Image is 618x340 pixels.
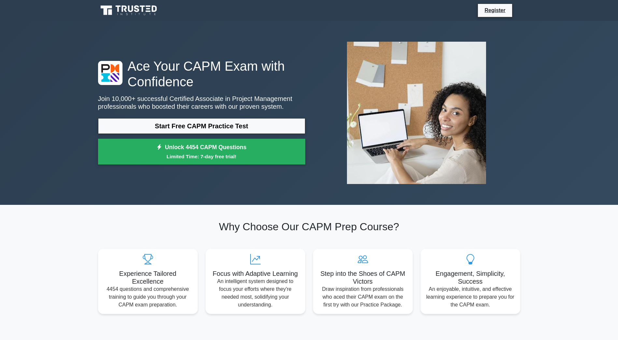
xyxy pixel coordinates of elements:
h1: Ace Your CAPM Exam with Confidence [98,58,305,90]
p: An intelligent system designed to focus your efforts where they're needed most, solidifying your ... [211,277,300,309]
h5: Experience Tailored Excellence [103,270,193,285]
p: Join 10,000+ successful Certified Associate in Project Management professionals who boosted their... [98,95,305,110]
a: Register [481,6,509,14]
h5: Focus with Adaptive Learning [211,270,300,277]
p: An enjoyable, intuitive, and effective learning experience to prepare you for the CAPM exam. [426,285,515,309]
h5: Engagement, Simplicity, Success [426,270,515,285]
p: Draw inspiration from professionals who aced their CAPM exam on the first try with our Practice P... [318,285,408,309]
a: Start Free CAPM Practice Test [98,118,305,134]
h5: Step into the Shoes of CAPM Victors [318,270,408,285]
a: Unlock 4454 CAPM QuestionsLimited Time: 7-day free trial! [98,139,305,165]
h2: Why Choose Our CAPM Prep Course? [98,220,520,233]
small: Limited Time: 7-day free trial! [106,153,297,160]
p: 4454 questions and comprehensive training to guide you through your CAPM exam preparation. [103,285,193,309]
